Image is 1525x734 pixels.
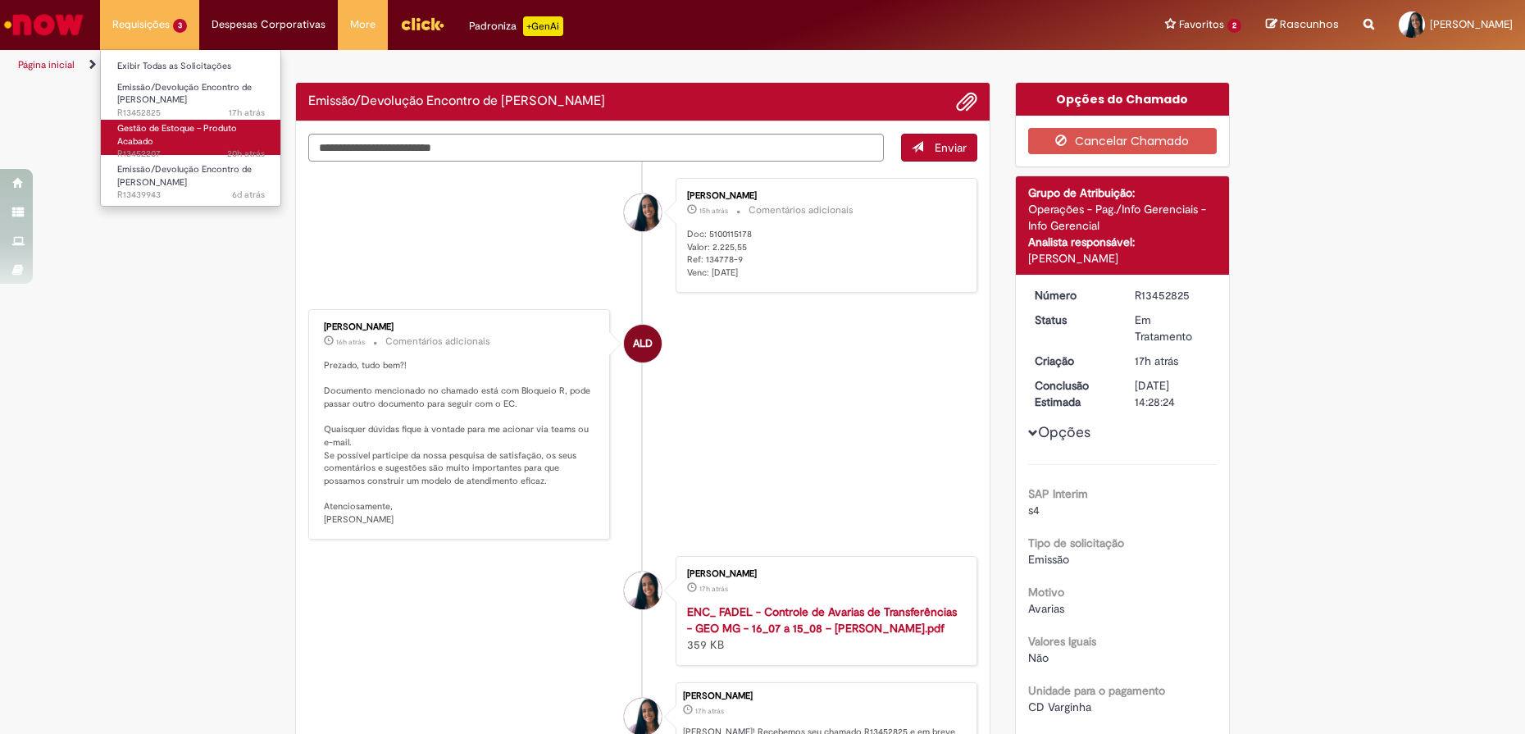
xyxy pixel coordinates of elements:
span: Requisições [112,16,170,33]
span: Emissão [1028,552,1069,567]
a: Aberto R13439943 : Emissão/Devolução Encontro de Contas Fornecedor [101,161,281,196]
span: Rascunhos [1280,16,1339,32]
img: click_logo_yellow_360x200.png [400,11,444,36]
div: Grupo de Atribuição: [1028,185,1218,201]
div: [PERSON_NAME] [683,691,968,701]
div: Analista responsável: [1028,234,1218,250]
small: Comentários adicionais [749,203,854,217]
span: s4 [1028,503,1040,517]
b: SAP Interim [1028,486,1088,501]
b: Tipo de solicitação [1028,536,1124,550]
span: Despesas Corporativas [212,16,325,33]
span: [PERSON_NAME] [1430,17,1513,31]
dt: Status [1022,312,1123,328]
span: R13452825 [117,107,265,120]
b: Valores Iguais [1028,634,1096,649]
time: 27/08/2025 12:25:01 [227,148,265,160]
button: Cancelar Chamado [1028,128,1218,154]
span: 17h atrás [229,107,265,119]
span: 16h atrás [336,337,365,347]
span: 20h atrás [227,148,265,160]
span: Emissão/Devolução Encontro de [PERSON_NAME] [117,163,252,189]
textarea: Digite sua mensagem aqui... [308,134,884,162]
span: Emissão/Devolução Encontro de [PERSON_NAME] [117,81,252,107]
time: 27/08/2025 14:36:35 [695,706,724,716]
dt: Criação [1022,353,1123,369]
div: 27/08/2025 14:36:35 [1135,353,1211,369]
span: Enviar [935,140,967,155]
small: Comentários adicionais [385,335,490,349]
span: Avarias [1028,601,1064,616]
span: 6d atrás [232,189,265,201]
span: 2 [1227,19,1241,33]
time: 27/08/2025 14:36:24 [699,584,728,594]
div: R13452825 [1135,287,1211,303]
b: Unidade para o pagamento [1028,683,1165,698]
div: [PERSON_NAME] [687,191,960,201]
span: 3 [173,19,187,33]
span: R13439943 [117,189,265,202]
h2: Emissão/Devolução Encontro de Contas Fornecedor Histórico de tíquete [308,94,605,109]
span: Gestão de Estoque – Produto Acabado [117,122,237,148]
dt: Número [1022,287,1123,303]
p: Doc: 5100115178 Valor: 2.225,55 Ref: 134778-9 Venc: [DATE] [687,228,960,280]
dt: Conclusão Estimada [1022,377,1123,410]
a: Exibir Todas as Solicitações [101,57,281,75]
time: 27/08/2025 14:36:35 [1135,353,1178,368]
time: 27/08/2025 16:57:46 [699,206,728,216]
img: ServiceNow [2,8,86,41]
a: Rascunhos [1266,17,1339,33]
button: Enviar [901,134,977,162]
div: [PERSON_NAME] [324,322,597,332]
span: ALD [633,324,653,363]
b: Motivo [1028,585,1064,600]
div: Padroniza [469,16,563,36]
a: Aberto R13452825 : Emissão/Devolução Encontro de Contas Fornecedor [101,79,281,114]
a: Página inicial [18,58,75,71]
div: Maria Eduarda Resende Giarola [624,194,662,231]
ul: Trilhas de página [12,50,1004,80]
div: Andressa Luiza Da Silva [624,325,662,362]
div: [DATE] 14:28:24 [1135,377,1211,410]
span: Favoritos [1179,16,1224,33]
ul: Requisições [100,49,281,207]
div: Maria Eduarda Resende Giarola [624,572,662,609]
span: Não [1028,650,1049,665]
span: More [350,16,376,33]
button: Adicionar anexos [956,91,977,112]
div: 359 KB [687,604,960,653]
div: [PERSON_NAME] [687,569,960,579]
time: 27/08/2025 16:06:02 [336,337,365,347]
div: Operações - Pag./Info Gerenciais - Info Gerencial [1028,201,1218,234]
p: +GenAi [523,16,563,36]
span: 17h atrás [699,584,728,594]
span: CD Varginha [1028,700,1091,714]
span: R13452207 [117,148,265,161]
div: Em Tratamento [1135,312,1211,344]
a: ENC_ FADEL - Controle de Avarias de Transferências - GEO MG - 16_07 a 15_08 – [PERSON_NAME].pdf [687,604,957,636]
span: 17h atrás [695,706,724,716]
div: [PERSON_NAME] [1028,250,1218,267]
div: Opções do Chamado [1016,83,1230,116]
p: Prezado, tudo bem?! Documento mencionado no chamado está com Bloqueio R, pode passar outro docume... [324,359,597,527]
time: 27/08/2025 14:36:37 [229,107,265,119]
span: 15h atrás [699,206,728,216]
a: Aberto R13452207 : Gestão de Estoque – Produto Acabado [101,120,281,155]
span: 17h atrás [1135,353,1178,368]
